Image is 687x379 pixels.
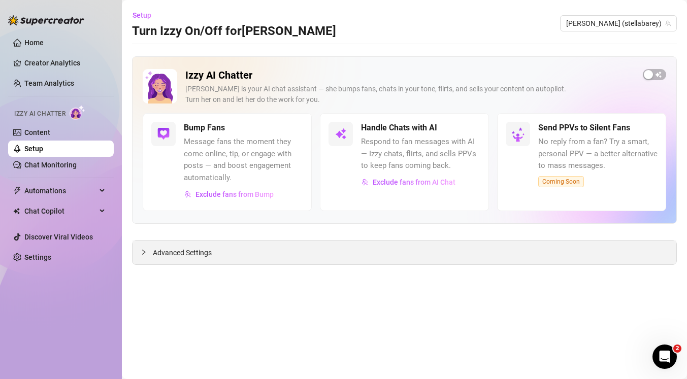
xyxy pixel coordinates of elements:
[132,7,159,23] button: Setup
[361,122,437,134] h5: Handle Chats with AI
[141,249,147,255] span: collapsed
[511,127,528,144] img: silent-fans-ppv-o-N6Mmdf.svg
[184,191,191,198] img: svg%3e
[24,161,77,169] a: Chat Monitoring
[8,15,84,25] img: logo-BBDzfeDw.svg
[24,55,106,71] a: Creator Analytics
[665,20,671,26] span: team
[24,253,51,261] a: Settings
[24,145,43,153] a: Setup
[195,190,274,198] span: Exclude fans from Bump
[184,136,303,184] span: Message fans the moment they come online, tip, or engage with posts — and boost engagement automa...
[24,79,74,87] a: Team Analytics
[153,247,212,258] span: Advanced Settings
[13,208,20,215] img: Chat Copilot
[157,128,170,140] img: svg%3e
[538,136,658,172] span: No reply from a fan? Try a smart, personal PPV — a better alternative to mass messages.
[24,183,96,199] span: Automations
[185,84,635,105] div: [PERSON_NAME] is your AI chat assistant — she bumps fans, chats in your tone, flirts, and sells y...
[566,16,671,31] span: Stella (stellabarey)
[13,187,21,195] span: thunderbolt
[335,128,347,140] img: svg%3e
[70,105,85,120] img: AI Chatter
[184,122,225,134] h5: Bump Fans
[14,109,66,119] span: Izzy AI Chatter
[185,69,635,82] h2: Izzy AI Chatter
[538,176,584,187] span: Coming Soon
[538,122,630,134] h5: Send PPVs to Silent Fans
[24,203,96,219] span: Chat Copilot
[143,69,177,104] img: Izzy AI Chatter
[362,179,369,186] img: svg%3e
[184,186,274,202] button: Exclude fans from Bump
[141,247,153,258] div: collapsed
[132,23,336,40] h3: Turn Izzy On/Off for [PERSON_NAME]
[361,136,480,172] span: Respond to fan messages with AI — Izzy chats, flirts, and sells PPVs to keep fans coming back.
[24,128,50,136] a: Content
[24,39,44,47] a: Home
[673,344,681,353] span: 2
[652,344,677,369] iframe: Intercom live chat
[361,174,456,190] button: Exclude fans from AI Chat
[24,233,93,241] a: Discover Viral Videos
[133,11,151,19] span: Setup
[373,178,455,186] span: Exclude fans from AI Chat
